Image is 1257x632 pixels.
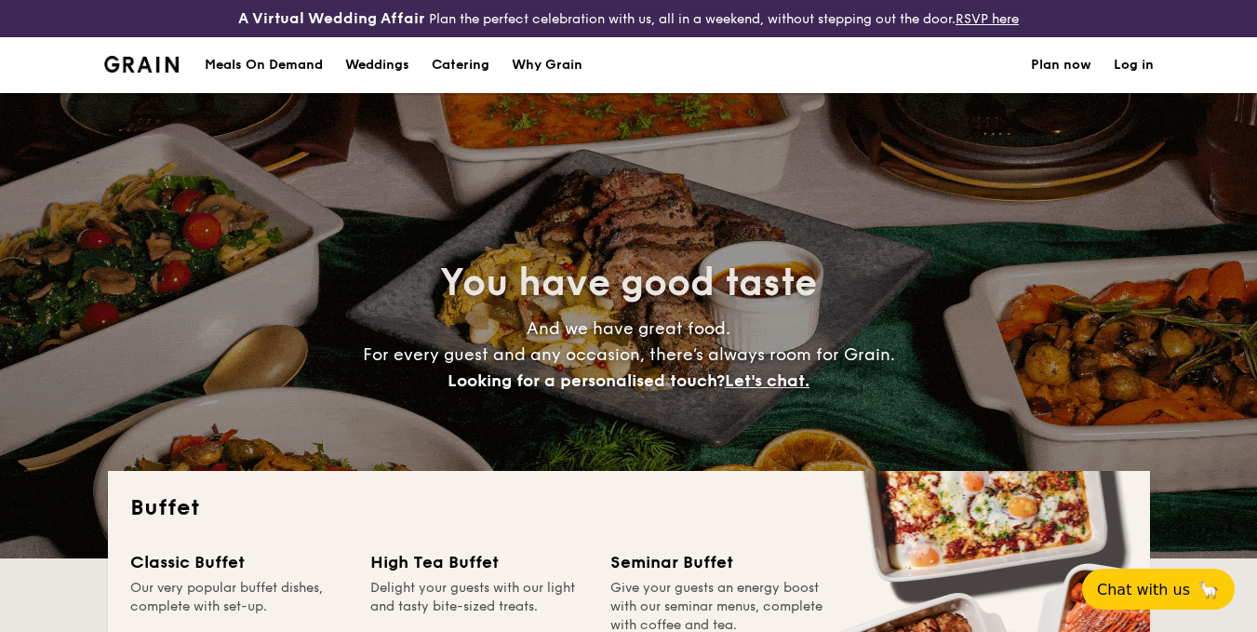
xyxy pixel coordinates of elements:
[334,37,421,93] a: Weddings
[194,37,334,93] a: Meals On Demand
[1197,579,1220,600] span: 🦙
[1082,569,1235,610] button: Chat with us🦙
[610,549,828,575] div: Seminar Buffet
[1114,37,1154,93] a: Log in
[104,56,180,73] img: Grain
[956,11,1019,27] a: RSVP here
[725,370,809,391] span: Let's chat.
[130,493,1128,523] h2: Buffet
[345,37,409,93] div: Weddings
[1031,37,1091,93] a: Plan now
[205,37,323,93] div: Meals On Demand
[104,56,180,73] a: Logotype
[238,7,425,30] h4: A Virtual Wedding Affair
[432,37,489,93] h1: Catering
[209,7,1048,30] div: Plan the perfect celebration with us, all in a weekend, without stepping out the door.
[512,37,582,93] div: Why Grain
[501,37,594,93] a: Why Grain
[370,549,588,575] div: High Tea Buffet
[130,549,348,575] div: Classic Buffet
[1097,581,1190,598] span: Chat with us
[421,37,501,93] a: Catering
